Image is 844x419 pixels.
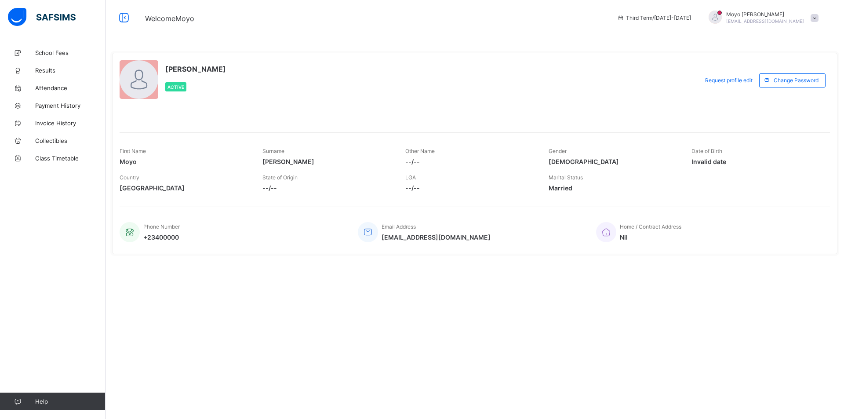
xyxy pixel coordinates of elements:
span: Class Timetable [35,155,105,162]
span: Country [120,174,139,181]
span: session/term information [617,15,691,21]
span: Moyo [120,158,249,165]
span: +23400000 [143,233,180,241]
span: State of Origin [262,174,298,181]
span: --/-- [262,184,392,192]
span: Active [167,84,184,90]
span: [PERSON_NAME] [262,158,392,165]
span: Date of Birth [691,148,722,154]
span: Phone Number [143,223,180,230]
span: LGA [405,174,416,181]
span: --/-- [405,158,535,165]
img: safsims [8,8,76,26]
span: Collectibles [35,137,105,144]
span: Marital Status [549,174,583,181]
span: School Fees [35,49,105,56]
span: [PERSON_NAME] [165,65,226,73]
span: Help [35,398,105,405]
span: [EMAIL_ADDRESS][DOMAIN_NAME] [382,233,491,241]
span: Gender [549,148,567,154]
div: MoyoMartins [700,11,823,25]
span: Results [35,67,105,74]
span: Married [549,184,678,192]
span: Attendance [35,84,105,91]
span: Payment History [35,102,105,109]
span: Home / Contract Address [620,223,681,230]
span: Welcome Moyo [145,14,194,23]
span: Moyo [PERSON_NAME] [726,11,804,18]
span: Invalid date [691,158,821,165]
span: [GEOGRAPHIC_DATA] [120,184,249,192]
span: Invoice History [35,120,105,127]
span: Surname [262,148,284,154]
span: Other Name [405,148,435,154]
span: Email Address [382,223,416,230]
span: [DEMOGRAPHIC_DATA] [549,158,678,165]
span: Request profile edit [705,77,753,84]
span: [EMAIL_ADDRESS][DOMAIN_NAME] [726,18,804,24]
span: Change Password [774,77,819,84]
span: First Name [120,148,146,154]
span: Nil [620,233,681,241]
span: --/-- [405,184,535,192]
